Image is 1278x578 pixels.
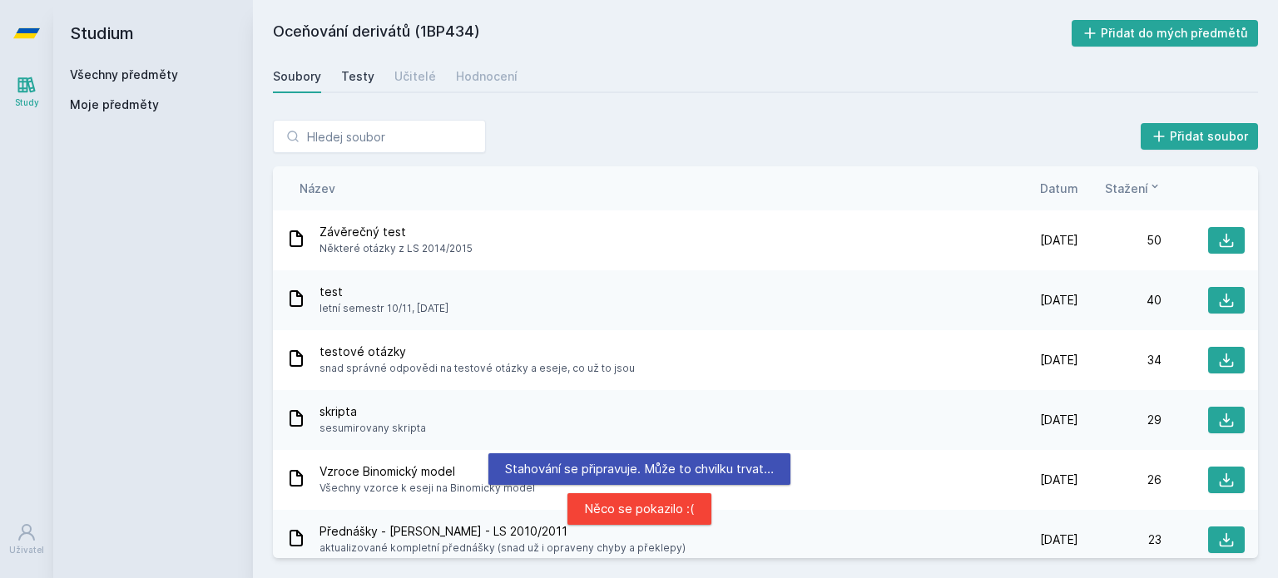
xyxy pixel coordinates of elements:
[1040,292,1078,309] span: [DATE]
[15,96,39,109] div: Study
[1078,232,1162,249] div: 50
[1040,180,1078,197] button: Datum
[273,20,1072,47] h2: Oceňování derivátů (1BP434)
[1040,472,1078,488] span: [DATE]
[319,224,473,240] span: Závěrečný test
[300,180,335,197] button: Název
[319,284,448,300] span: test
[1078,531,1162,548] div: 23
[1105,180,1148,197] span: Stažení
[341,60,374,93] a: Testy
[319,360,635,377] span: snad správné odpovědi na testové otázky a eseje, co už to jsou
[319,300,448,317] span: letní semestr 10/11, [DATE]
[319,420,426,437] span: sesumirovany skripta
[319,480,535,496] span: Všechny vzorce k eseji na Binomický model
[70,67,178,82] a: Všechny předměty
[319,403,426,420] span: skripta
[9,544,44,556] div: Uživatel
[1072,20,1259,47] button: Přidat do mých předmětů
[70,96,159,113] span: Moje předměty
[341,68,374,85] div: Testy
[319,240,473,257] span: Některé otázky z LS 2014/2015
[488,453,790,485] div: Stahování se připravuje. Může to chvilku trvat…
[319,540,686,556] span: aktualizované kompletní přednášky (snad už i opraveny chyby a překlepy)
[1078,352,1162,368] div: 34
[1040,412,1078,428] span: [DATE]
[319,523,686,540] span: Přednášky - [PERSON_NAME] - LS 2010/2011
[273,60,321,93] a: Soubory
[319,343,635,360] span: testové otázky
[3,67,50,117] a: Study
[1040,531,1078,548] span: [DATE]
[394,68,436,85] div: Učitelé
[1040,232,1078,249] span: [DATE]
[394,60,436,93] a: Učitelé
[456,60,518,93] a: Hodnocení
[1078,472,1162,488] div: 26
[1105,180,1162,197] button: Stažení
[319,463,535,480] span: Vzroce Binomický model
[273,68,321,85] div: Soubory
[1078,412,1162,428] div: 29
[1078,292,1162,309] div: 40
[1040,352,1078,368] span: [DATE]
[273,120,486,153] input: Hledej soubor
[1141,123,1259,150] button: Přidat soubor
[567,493,711,525] div: Něco se pokazilo :(
[3,514,50,565] a: Uživatel
[456,68,518,85] div: Hodnocení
